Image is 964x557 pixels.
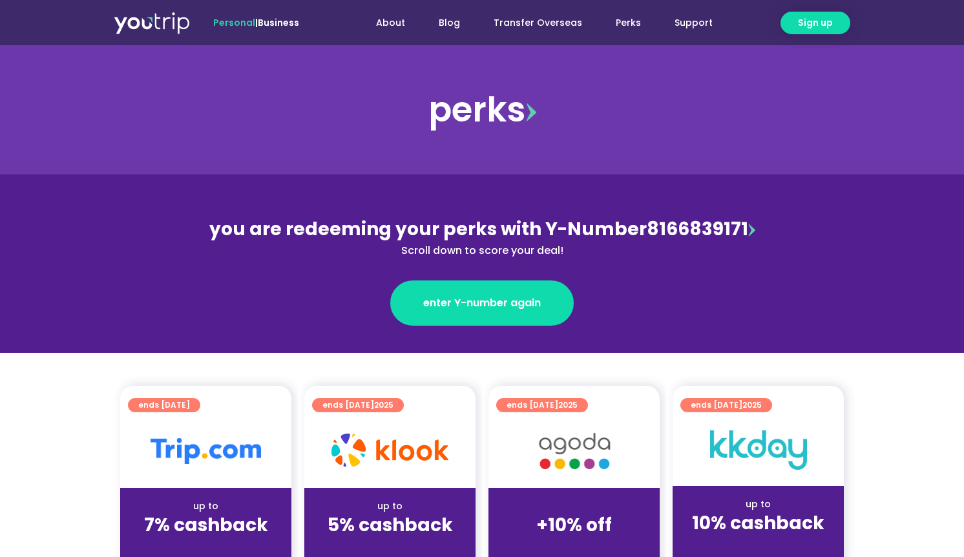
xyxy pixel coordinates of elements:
[691,398,762,412] span: ends [DATE]
[477,11,599,35] a: Transfer Overseas
[536,512,612,538] strong: +10% off
[315,537,465,551] div: (for stays only)
[599,11,658,35] a: Perks
[742,399,762,410] span: 2025
[562,499,586,512] span: up to
[213,16,255,29] span: Personal
[422,11,477,35] a: Blog
[322,398,393,412] span: ends [DATE]
[781,12,850,34] a: Sign up
[312,398,404,412] a: ends [DATE]2025
[680,398,772,412] a: ends [DATE]2025
[138,398,190,412] span: ends [DATE]
[328,512,453,538] strong: 5% cashback
[128,398,200,412] a: ends [DATE]
[374,399,393,410] span: 2025
[144,512,268,538] strong: 7% cashback
[507,398,578,412] span: ends [DATE]
[692,510,824,536] strong: 10% cashback
[315,499,465,513] div: up to
[213,16,299,29] span: |
[131,537,281,551] div: (for stays only)
[202,243,762,258] div: Scroll down to score your deal!
[390,280,574,326] a: enter Y-number again
[658,11,729,35] a: Support
[423,295,541,311] span: enter Y-number again
[558,399,578,410] span: 2025
[683,498,833,511] div: up to
[499,537,649,551] div: (for stays only)
[496,398,588,412] a: ends [DATE]2025
[683,535,833,549] div: (for stays only)
[798,16,833,30] span: Sign up
[359,11,422,35] a: About
[258,16,299,29] a: Business
[334,11,729,35] nav: Menu
[131,499,281,513] div: up to
[202,216,762,258] div: 8166839171
[209,216,647,242] span: you are redeeming your perks with Y-Number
